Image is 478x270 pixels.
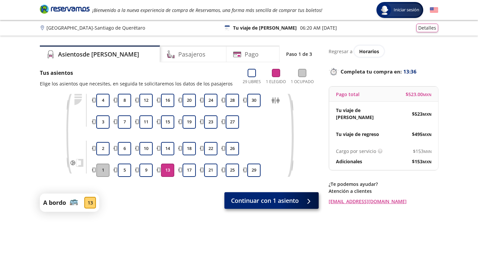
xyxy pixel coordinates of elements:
[416,24,438,32] button: Detalles
[247,94,261,107] button: 30
[84,197,96,208] div: 13
[291,79,314,85] p: 1 Ocupado
[204,164,217,177] button: 21
[40,4,90,14] i: Brand Logo
[243,79,261,85] p: 29 Libres
[161,115,174,129] button: 15
[430,6,438,14] button: English
[139,115,153,129] button: 11
[43,198,66,207] p: A bordo
[329,48,353,55] p: Regresar a
[412,131,432,138] span: $ 495
[412,110,432,117] span: $ 523
[266,79,286,85] p: 1 Elegido
[92,7,322,13] em: ¡Bienvenido a la nueva experiencia de compra de Reservamos, una forma más sencilla de comprar tus...
[40,80,233,87] p: Elige los asientos que necesites, en seguida te solicitaremos los datos de los pasajeros
[139,164,153,177] button: 9
[329,67,438,76] p: Completa tu compra en :
[226,142,239,155] button: 26
[391,7,422,13] span: Iniciar sesión
[183,94,196,107] button: 20
[412,158,432,165] span: $ 153
[96,164,110,177] button: 1
[96,142,110,155] button: 2
[424,149,432,154] small: MXN
[423,112,432,117] small: MXN
[336,158,362,165] p: Adicionales
[161,164,174,177] button: 13
[403,68,417,75] span: 13:36
[247,164,261,177] button: 29
[178,50,205,59] h4: Pasajeros
[204,142,217,155] button: 22
[161,94,174,107] button: 16
[161,142,174,155] button: 14
[46,24,145,31] p: [GEOGRAPHIC_DATA] - Santiago de Querétaro
[329,46,438,57] div: Regresar a ver horarios
[96,115,110,129] button: 3
[226,115,239,129] button: 27
[286,51,312,58] p: Paso 1 de 3
[336,91,359,98] p: Pago total
[118,94,131,107] button: 8
[423,132,432,137] small: MXN
[231,196,299,205] span: Continuar con 1 asiento
[336,148,376,155] p: Cargo por servicio
[183,142,196,155] button: 18
[233,24,297,31] p: Tu viaje de [PERSON_NAME]
[423,92,432,97] small: MXN
[118,142,131,155] button: 6
[423,159,432,164] small: MXN
[139,142,153,155] button: 10
[245,50,259,59] h4: Pago
[183,164,196,177] button: 17
[329,181,438,188] p: ¿Te podemos ayudar?
[224,192,319,209] button: Continuar con 1 asiento
[58,50,139,59] h4: Asientos de [PERSON_NAME]
[139,94,153,107] button: 12
[204,115,217,129] button: 23
[336,131,379,138] p: Tu viaje de regreso
[118,164,131,177] button: 5
[96,94,110,107] button: 4
[329,188,438,195] p: Atención a clientes
[359,48,379,55] span: Horarios
[226,164,239,177] button: 25
[183,115,196,129] button: 19
[40,69,233,77] p: Tus asientos
[406,91,432,98] span: $ 523.00
[40,4,90,16] a: Brand Logo
[329,198,438,205] a: [EMAIL_ADDRESS][DOMAIN_NAME]
[204,94,217,107] button: 24
[336,107,384,121] p: Tu viaje de [PERSON_NAME]
[118,115,131,129] button: 7
[413,148,432,155] span: $ 153
[300,24,337,31] p: 06:20 AM [DATE]
[226,94,239,107] button: 28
